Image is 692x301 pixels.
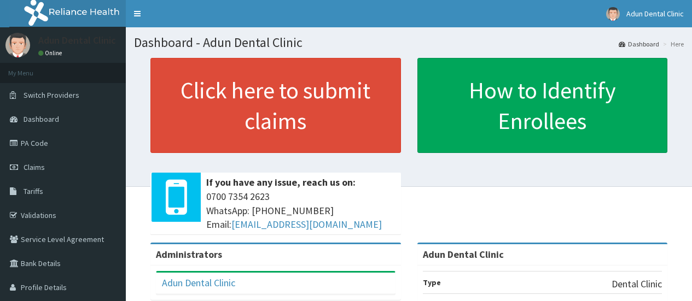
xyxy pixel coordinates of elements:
span: Tariffs [24,186,43,196]
a: How to Identify Enrollees [417,58,668,153]
span: Dashboard [24,114,59,124]
a: Dashboard [619,39,659,49]
img: User Image [5,33,30,57]
b: Type [423,278,441,287]
a: Adun Dental Clinic [162,276,235,289]
h1: Dashboard - Adun Dental Clinic [134,36,684,50]
span: Adun Dental Clinic [626,9,684,19]
p: Dental Clinic [612,277,662,291]
p: Adun Dental Clinic [38,36,116,45]
strong: Adun Dental Clinic [423,248,504,261]
a: [EMAIL_ADDRESS][DOMAIN_NAME] [231,218,382,231]
b: Administrators [156,248,222,261]
a: Online [38,49,65,57]
img: User Image [606,7,620,21]
span: Claims [24,162,45,172]
span: Switch Providers [24,90,79,100]
li: Here [660,39,684,49]
b: If you have any issue, reach us on: [206,176,356,188]
span: 0700 7354 2623 WhatsApp: [PHONE_NUMBER] Email: [206,190,396,232]
a: Click here to submit claims [150,58,401,153]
